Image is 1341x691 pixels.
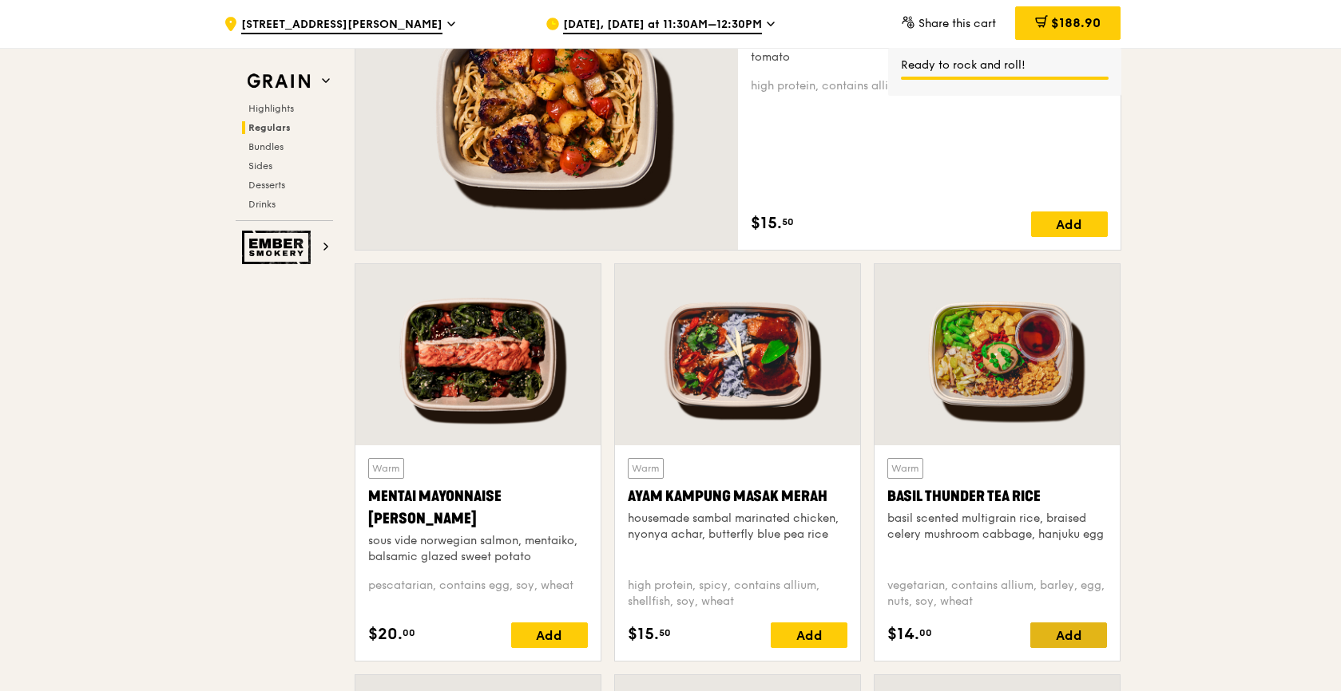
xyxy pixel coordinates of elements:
[242,67,315,96] img: Grain web logo
[242,231,315,264] img: Ember Smokery web logo
[248,160,272,172] span: Sides
[628,458,664,479] div: Warm
[751,211,782,235] span: $15.
[248,122,291,133] span: Regulars
[751,34,1108,65] div: house-blend mustard, maple soy baked potato, linguine, cherry tomato
[563,17,762,34] span: [DATE], [DATE] at 11:30AM–12:30PM
[919,626,932,639] span: 00
[1030,622,1107,648] div: Add
[887,622,919,646] span: $14.
[751,78,1108,94] div: high protein, contains allium, soy, wheat
[901,57,1109,73] div: Ready to rock and roll!
[918,17,996,30] span: Share this cart
[887,578,1107,610] div: vegetarian, contains allium, barley, egg, nuts, soy, wheat
[368,622,403,646] span: $20.
[887,485,1107,507] div: Basil Thunder Tea Rice
[241,17,442,34] span: [STREET_ADDRESS][PERSON_NAME]
[248,103,294,114] span: Highlights
[628,511,847,543] div: housemade sambal marinated chicken, nyonya achar, butterfly blue pea rice
[628,485,847,507] div: Ayam Kampung Masak Merah
[1051,15,1101,30] span: $188.90
[248,180,285,191] span: Desserts
[368,458,404,479] div: Warm
[511,622,588,648] div: Add
[368,485,588,530] div: Mentai Mayonnaise [PERSON_NAME]
[368,578,588,610] div: pescatarian, contains egg, soy, wheat
[1031,211,1108,237] div: Add
[887,458,923,479] div: Warm
[771,622,847,648] div: Add
[628,578,847,610] div: high protein, spicy, contains allium, shellfish, soy, wheat
[782,215,794,228] span: 50
[248,141,284,152] span: Bundles
[368,533,588,565] div: sous vide norwegian salmon, mentaiko, balsamic glazed sweet potato
[659,626,671,639] span: 50
[403,626,415,639] span: 00
[887,511,1107,543] div: basil scented multigrain rice, braised celery mushroom cabbage, hanjuku egg
[628,622,659,646] span: $15.
[248,199,276,210] span: Drinks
